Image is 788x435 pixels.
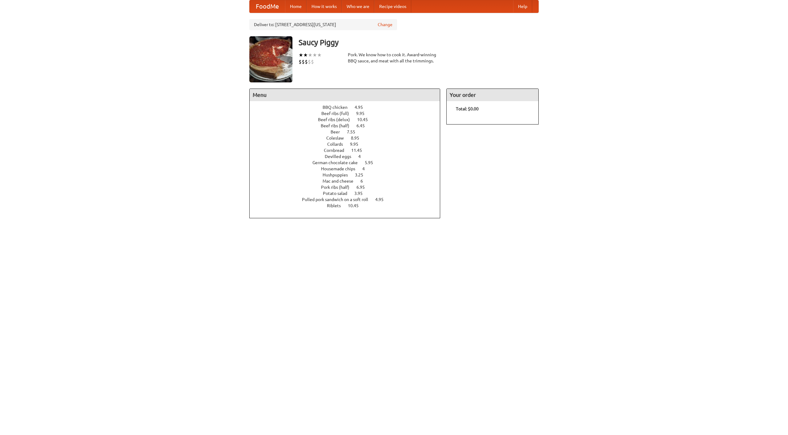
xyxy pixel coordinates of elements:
a: Coleslaw 8.95 [326,136,371,140]
span: 3.95 [354,191,369,196]
a: Cornbread 11.45 [324,148,373,153]
a: Devilled eggs 4 [325,154,372,159]
span: Potato salad [323,191,353,196]
li: ★ [299,52,303,58]
span: Pulled pork sandwich on a soft roll [302,197,374,202]
span: BBQ chicken [323,105,354,110]
span: Mac and cheese [323,179,360,184]
span: Pork ribs (half) [321,185,356,190]
a: Pulled pork sandwich on a soft roll 4.95 [302,197,395,202]
span: 6 [360,179,369,184]
h3: Saucy Piggy [299,36,539,49]
li: $ [311,58,314,65]
span: Beer [331,129,346,134]
span: Beef ribs (half) [321,123,356,128]
a: Beef ribs (delux) 10.45 [318,117,379,122]
a: FoodMe [250,0,285,13]
span: 3.25 [355,172,369,177]
span: 10.45 [357,117,374,122]
a: Beer 7.55 [331,129,367,134]
li: $ [305,58,308,65]
span: 4 [362,166,371,171]
li: ★ [303,52,308,58]
a: Housemade chips 4 [321,166,376,171]
a: Mac and cheese 6 [323,179,374,184]
a: Beef ribs (half) 6.45 [321,123,376,128]
li: ★ [308,52,312,58]
li: $ [302,58,305,65]
a: Beef ribs (full) 9.95 [321,111,376,116]
li: $ [299,58,302,65]
a: Help [513,0,532,13]
a: Potato salad 3.95 [323,191,374,196]
a: Recipe videos [374,0,411,13]
h4: Your order [447,89,538,101]
span: 6.45 [356,123,371,128]
img: angular.jpg [249,36,292,82]
span: 8.95 [351,136,365,140]
span: 5.95 [365,160,379,165]
span: 4 [358,154,367,159]
span: 9.95 [350,142,364,147]
span: 7.55 [347,129,361,134]
h4: Menu [250,89,440,101]
span: Hushpuppies [323,172,354,177]
a: Who we are [342,0,374,13]
span: Devilled eggs [325,154,357,159]
a: Home [285,0,307,13]
span: 4.95 [375,197,390,202]
span: German chocolate cake [312,160,364,165]
span: Coleslaw [326,136,350,140]
span: Housemade chips [321,166,361,171]
span: Beef ribs (delux) [318,117,356,122]
a: German chocolate cake 5.95 [312,160,384,165]
a: Hushpuppies 3.25 [323,172,375,177]
span: Collards [327,142,349,147]
span: 9.95 [356,111,371,116]
span: 4.95 [355,105,369,110]
b: Total: $0.00 [456,106,479,111]
li: ★ [312,52,317,58]
a: Pork ribs (half) 6.95 [321,185,376,190]
span: 6.95 [356,185,371,190]
span: 11.45 [351,148,368,153]
div: Deliver to: [STREET_ADDRESS][US_STATE] [249,19,397,30]
a: Change [378,22,392,28]
span: Riblets [327,203,347,208]
a: How it works [307,0,342,13]
span: 10.45 [348,203,365,208]
span: Cornbread [324,148,350,153]
a: Riblets 10.45 [327,203,370,208]
span: Beef ribs (full) [321,111,355,116]
li: $ [308,58,311,65]
div: Pork. We know how to cook it. Award-winning BBQ sauce, and meat with all the trimmings. [348,52,440,64]
a: Collards 9.95 [327,142,370,147]
li: ★ [317,52,322,58]
a: BBQ chicken 4.95 [323,105,374,110]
